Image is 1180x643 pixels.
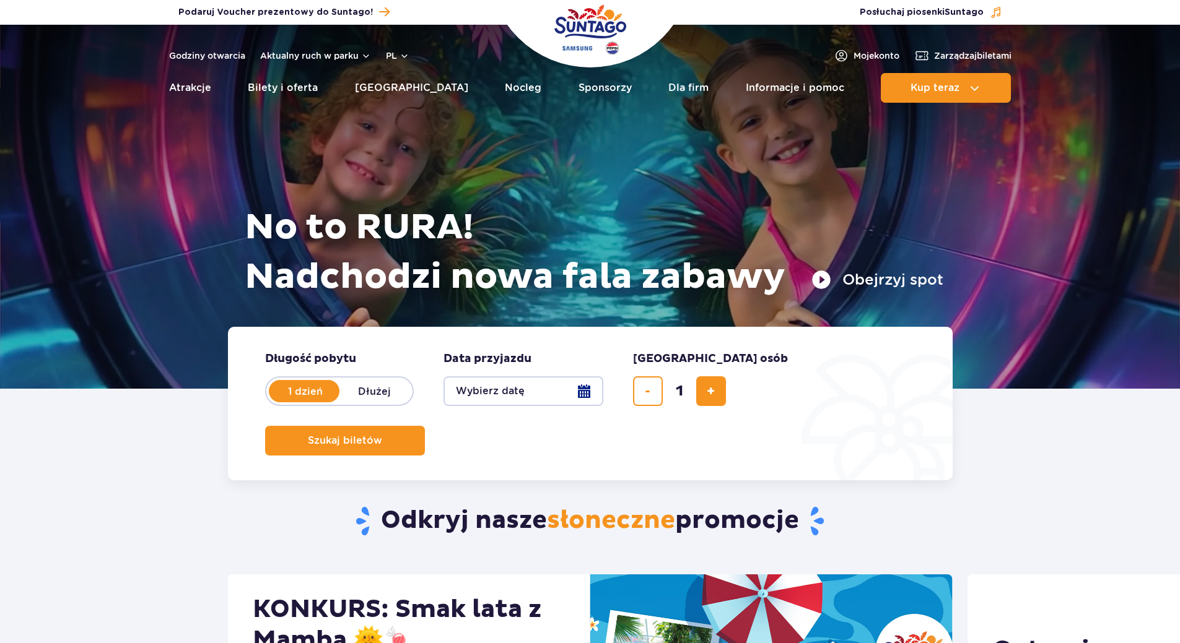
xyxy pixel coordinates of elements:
span: Szukaj biletów [308,435,382,446]
a: Zarządzajbiletami [914,48,1012,63]
button: Szukaj biletów [265,426,425,455]
span: Podaruj Voucher prezentowy do Suntago! [178,6,373,19]
button: dodaj bilet [696,376,726,406]
button: pl [386,50,409,62]
label: 1 dzień [270,378,341,404]
button: Obejrzyj spot [811,270,943,290]
span: Data przyjazdu [444,352,531,366]
span: [GEOGRAPHIC_DATA] osób [633,352,788,366]
span: Zarządzaj biletami [934,50,1012,62]
span: Posłuchaj piosenki [860,6,984,19]
span: Kup teraz [911,82,959,93]
a: [GEOGRAPHIC_DATA] [355,73,468,103]
a: Sponsorzy [579,73,632,103]
span: Moje konto [854,50,899,62]
h1: No to RURA! Nadchodzi nowa fala zabawy [245,203,943,302]
button: usuń bilet [633,376,663,406]
span: słoneczne [547,505,675,536]
button: Kup teraz [881,73,1011,103]
a: Dla firm [668,73,709,103]
button: Posłuchaj piosenkiSuntago [860,6,1002,19]
a: Podaruj Voucher prezentowy do Suntago! [178,4,390,20]
button: Aktualny ruch w parku [260,51,371,61]
label: Dłużej [339,378,410,404]
a: Nocleg [505,73,541,103]
a: Godziny otwarcia [169,50,245,62]
span: Suntago [945,8,984,17]
a: Bilety i oferta [248,73,318,103]
a: Informacje i pomoc [746,73,844,103]
button: Wybierz datę [444,376,603,406]
a: Atrakcje [169,73,211,103]
input: liczba biletów [665,376,694,406]
a: Mojekonto [834,48,899,63]
form: Planowanie wizyty w Park of Poland [228,327,953,480]
span: Długość pobytu [265,352,356,366]
h2: Odkryj nasze promocje [227,505,953,537]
